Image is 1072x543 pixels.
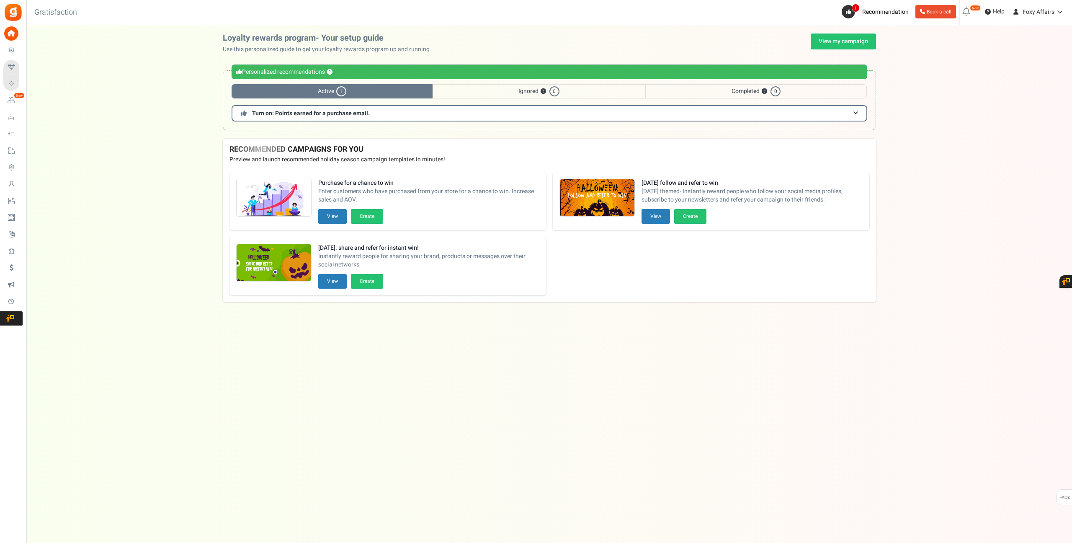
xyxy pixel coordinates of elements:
[232,84,433,98] span: Active
[237,179,311,217] img: Recommended Campaigns
[433,84,645,98] span: Ignored
[14,93,25,98] em: New
[915,5,956,18] a: Book a call
[327,70,332,75] button: ?
[645,84,867,98] span: Completed
[232,65,867,79] div: Personalized recommendations
[318,209,347,224] button: View
[252,109,370,118] span: Turn on: Points earned for a purchase email.
[762,89,767,94] button: ?
[318,274,347,289] button: View
[318,252,539,269] span: Instantly reward people for sharing your brand, products or messages over their social networks
[25,4,86,21] h3: Gratisfaction
[642,187,863,204] span: [DATE] themed- Instantly reward people who follow your social media profiles, subscribe to your n...
[318,179,539,187] strong: Purchase for a chance to win
[862,8,909,16] span: Recommendation
[674,209,706,224] button: Create
[842,5,912,18] a: 1 Recommendation
[982,5,1008,18] a: Help
[970,5,981,11] em: New
[549,86,559,96] span: 0
[1059,490,1070,506] span: FAQs
[351,209,383,224] button: Create
[223,34,438,43] h2: Loyalty rewards program- Your setup guide
[229,155,869,164] p: Preview and launch recommended holiday season campaign templates in minutes!
[642,179,863,187] strong: [DATE] follow and refer to win
[318,187,539,204] span: Enter customers who have purchased from your store for a chance to win. Increase sales and AOV.
[811,34,876,49] a: View my campaign
[318,244,539,252] strong: [DATE]: share and refer for instant win!
[223,45,438,54] p: Use this personalized guide to get your loyalty rewards program up and running.
[4,3,23,22] img: Gratisfaction
[237,244,311,282] img: Recommended Campaigns
[642,209,670,224] button: View
[541,89,546,94] button: ?
[560,179,634,217] img: Recommended Campaigns
[229,145,869,154] h4: RECOMMENDED CAMPAIGNS FOR YOU
[351,274,383,289] button: Create
[3,93,23,108] a: New
[770,86,781,96] span: 0
[991,8,1005,16] span: Help
[336,86,346,96] span: 1
[1023,8,1054,16] span: Foxy Affairs
[852,4,860,12] span: 1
